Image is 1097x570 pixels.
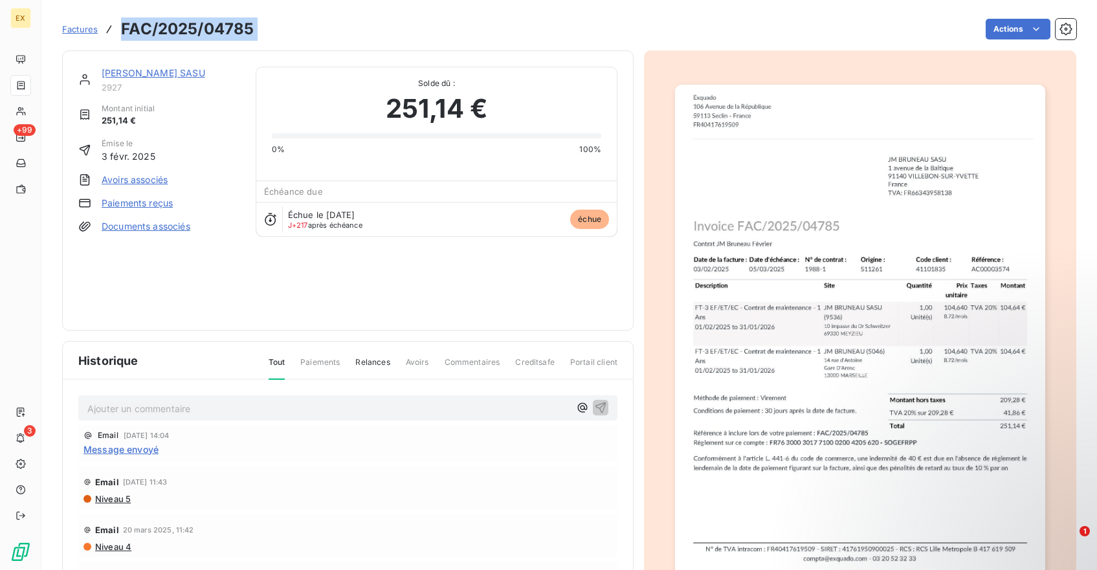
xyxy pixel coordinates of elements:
[94,542,131,552] span: Niveau 4
[102,197,173,210] a: Paiements reçus
[78,352,139,369] span: Historique
[10,8,31,28] div: EX
[300,356,340,378] span: Paiements
[102,115,155,127] span: 251,14 €
[83,443,159,456] span: Message envoyé
[515,356,555,378] span: Creditsafe
[288,221,362,229] span: après échéance
[264,186,323,197] span: Échéance due
[102,220,190,233] a: Documents associés
[272,78,601,89] span: Solde dû :
[102,103,155,115] span: Montant initial
[62,24,98,34] span: Factures
[986,19,1050,39] button: Actions
[95,525,119,535] span: Email
[1080,526,1090,536] span: 1
[355,356,390,378] span: Relances
[62,23,98,36] a: Factures
[838,444,1097,535] iframe: Intercom notifications message
[10,542,31,562] img: Logo LeanPay
[95,477,119,487] span: Email
[406,356,429,378] span: Avoirs
[102,67,205,78] a: [PERSON_NAME] SASU
[102,149,155,163] span: 3 févr. 2025
[94,494,131,504] span: Niveau 5
[102,138,155,149] span: Émise le
[579,144,601,155] span: 100%
[123,526,194,534] span: 20 mars 2025, 11:42
[269,356,285,380] span: Tout
[102,173,168,186] a: Avoirs associés
[445,356,500,378] span: Commentaires
[272,144,285,155] span: 0%
[1053,526,1084,557] iframe: Intercom live chat
[570,356,617,378] span: Portail client
[98,432,118,439] span: Email
[288,210,355,220] span: Échue le [DATE]
[288,221,308,230] span: J+217
[14,124,36,136] span: +99
[123,478,168,486] span: [DATE] 11:43
[121,17,254,41] h3: FAC/2025/04785
[24,425,36,437] span: 3
[570,210,609,229] span: échue
[102,82,240,93] span: 2927
[386,89,487,128] span: 251,14 €
[124,432,170,439] span: [DATE] 14:04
